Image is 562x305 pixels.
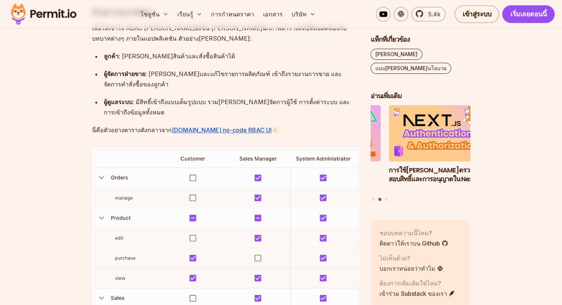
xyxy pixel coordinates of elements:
font: บริษัท [292,10,307,18]
font: นี่คือตัวอย่างตารางดังกล่าวจาก [92,126,172,134]
font: เข้าสู่ระบบ [463,9,491,18]
a: การใช้งานการตรวจสอบสิทธิ์และการอนุญาตใน Next.jsการใช้[PERSON_NAME]ตรวจสอบสิทธิ์และการอนุญาตใน Nex... [389,106,488,193]
font: โซลูชั่น [140,10,160,18]
font: ผู้ดูแลระบบ [104,98,132,106]
font: ต้องการเพิ่มเติมใช่ไหม? [379,280,441,287]
a: เข้าร่วม Substack ของเรา [379,289,455,298]
font: 5.4k [428,10,440,18]
font: เรียนรู้ [177,10,193,18]
a: 5.4k [411,7,446,21]
font: : มีสิทธิ์เข้าถึงแบบเต็มรูปแบบ รวม[PERSON_NAME]จัดการผู้ใช้ การตั้งค่าระบบ และการเข้าถึงข้อมูลทั้... [104,98,350,116]
a: [DOMAIN_NAME] no-code RBAC UI [172,126,272,134]
font: 👇🏻 [272,126,279,134]
img: โลโก้ใบอนุญาต [7,1,80,27]
button: ไปที่สไลด์ที่ 1 [372,198,375,201]
font: : [PERSON_NAME]สินค้าและสั่งซื้อสินค้าได้ [119,52,235,60]
font: การใช้[PERSON_NAME]ตรวจสอบสิทธิ์และการอนุญาตใน Next.js [389,165,481,184]
button: โซลูชั่น [137,7,171,21]
font: [PERSON_NAME] [375,51,418,58]
font: ลูกค้า [104,52,119,60]
a: การกำหนดราคา [208,7,257,21]
font: การกำหนดราคา [211,10,254,18]
button: ไปที่สไลด์ที่ 2 [378,198,381,201]
font: เพื่อให้เข้าใจ RBAC [PERSON_NAME]ยิ่งขึ้น [PERSON_NAME]นึกภาพตารางสิทธิ์ที่สอดคล้องกับบทบาทต่างๆ ... [92,24,347,42]
li: 2 จาก 3 [389,106,488,193]
a: แบบ[PERSON_NAME]นโยบาย [371,63,451,74]
a: เริ่มเลยตอนนี้ [502,5,555,23]
button: เรียนรู้ [174,7,205,21]
font: ผู้จัดการฝ่ายขาย [104,70,145,78]
font: แบบ[PERSON_NAME]นโยบาย [375,65,446,72]
a: [PERSON_NAME] [371,49,422,60]
li: 1 ใน 3 [281,106,381,193]
font: : [PERSON_NAME]และแก้ไขรายการผลิตภัณฑ์ เข้าถึงรายงานการขาย และจัดการคำสั่งซื้อของลูกค้า [104,70,342,88]
button: บริษัท [289,7,319,21]
font: เริ่มเลยตอนนี้ [510,9,546,18]
a: ติดดาวให้เราบน Github [379,239,448,248]
button: ไปที่สไลด์ที่ 3 [385,198,388,201]
a: เข้าสู่ระบบ [454,5,499,23]
div: โพสต์ [371,106,470,202]
font: อ่านเพิ่มเติม [371,92,402,101]
font: เอกสาร [263,10,283,18]
font: ชอบบทความนี้ไหม? [379,229,432,237]
font: ไม่เห็นด้วย? [379,254,410,262]
a: เอกสาร [260,7,286,21]
a: บอกเราหน่อยว่าทำไม [379,264,443,273]
font: แท็กที่เกี่ยวข้อง [371,35,410,44]
img: การใช้งานการตรวจสอบสิทธิ์และการอนุญาตใน Next.js [389,106,488,162]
